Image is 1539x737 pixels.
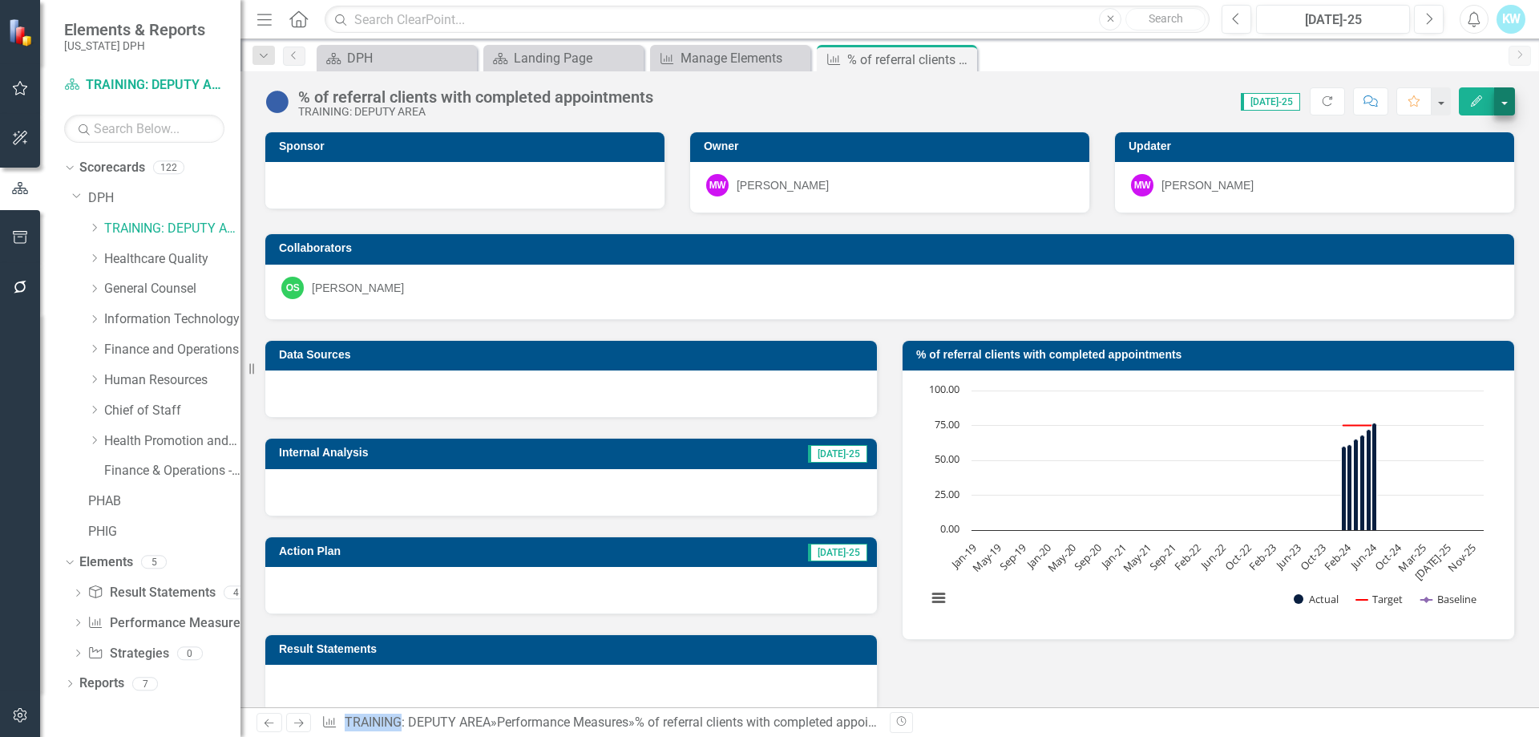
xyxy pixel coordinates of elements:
[1354,439,1359,531] path: Mar-24, 65. Actual.
[132,677,158,690] div: 7
[970,541,1004,575] text: May-19
[177,646,203,660] div: 0
[325,6,1210,34] input: Search ClearPoint...
[88,492,240,511] a: PHAB
[104,341,240,359] a: Finance and Operations
[808,445,867,463] span: [DATE]-25
[279,242,1506,254] h3: Collaborators
[1367,430,1371,531] path: May-24, 72. Actual.
[1395,541,1428,574] text: Mar-25
[919,383,1498,623] div: Chart. Highcharts interactive chart.
[1445,541,1479,574] text: Nov-25
[279,349,869,361] h3: Data Sources
[281,277,304,299] div: OS
[1146,541,1179,573] text: Sep-21
[104,250,240,269] a: Healthcare Quality
[1360,435,1365,531] path: Apr-24, 68. Actual.
[104,310,240,329] a: Information Technology
[681,48,806,68] div: Manage Elements
[321,48,473,68] a: DPH
[104,432,240,451] a: Health Promotion and Services
[153,161,184,175] div: 122
[635,715,915,730] div: % of referral clients with completed appointments
[265,89,290,115] img: No Information
[935,452,959,466] text: 50.00
[1294,592,1339,606] button: Show Actual
[497,715,628,730] a: Performance Measures
[1149,12,1183,25] span: Search
[1131,174,1153,196] div: MW
[847,50,973,70] div: % of referral clients with completed appointments
[927,587,950,609] button: View chart menu, Chart
[1222,541,1254,573] text: Oct-22
[347,48,473,68] div: DPH
[87,614,246,633] a: Performance Measures
[141,556,167,569] div: 5
[919,383,1492,623] svg: Interactive chart
[1097,541,1129,573] text: Jan-21
[514,48,640,68] div: Landing Page
[1161,177,1254,193] div: [PERSON_NAME]
[737,177,829,193] div: [PERSON_NAME]
[79,674,124,693] a: Reports
[935,487,959,501] text: 25.00
[279,140,656,152] h3: Sponsor
[1071,541,1104,573] text: Sep-20
[487,48,640,68] a: Landing Page
[1129,140,1506,152] h3: Updater
[1241,93,1300,111] span: [DATE]-25
[87,584,215,602] a: Result Statements
[1262,10,1404,30] div: [DATE]-25
[1297,541,1329,573] text: Oct-23
[1256,5,1410,34] button: [DATE]-25
[79,553,133,572] a: Elements
[1347,445,1352,531] path: Feb-24, 61. Actual.
[279,545,576,557] h3: Action Plan
[88,523,240,541] a: PHIG
[808,544,867,561] span: [DATE]-25
[104,462,240,480] a: Finance & Operations - ARCHIVE
[1120,541,1154,575] text: May-21
[88,189,240,208] a: DPH
[345,715,491,730] a: TRAINING: DEPUTY AREA
[1342,447,1347,531] path: Jan-24, 60. Actual.
[1197,541,1229,573] text: Jun-22
[1022,541,1054,573] text: Jan-20
[1044,541,1079,575] text: May-20
[704,140,1081,152] h3: Owner
[1371,541,1404,573] text: Oct-24
[104,402,240,420] a: Chief of Staff
[64,115,224,143] input: Search Below...
[279,643,869,655] h3: Result Statements
[996,541,1029,573] text: Sep-19
[1246,541,1279,573] text: Feb-23
[1497,5,1525,34] button: KW
[940,521,959,536] text: 0.00
[79,159,145,177] a: Scorecards
[298,106,653,118] div: TRAINING: DEPUTY AREA
[312,280,404,296] div: [PERSON_NAME]
[279,447,630,459] h3: Internal Analysis
[706,174,729,196] div: MW
[1271,541,1303,573] text: Jun-23
[929,382,959,396] text: 100.00
[1171,541,1204,573] text: Feb-22
[935,417,959,431] text: 75.00
[1356,592,1404,606] button: Show Target
[64,20,205,39] span: Elements & Reports
[87,645,168,663] a: Strategies
[321,714,878,732] div: » »
[8,18,36,46] img: ClearPoint Strategy
[64,76,224,95] a: TRAINING: DEPUTY AREA
[104,280,240,298] a: General Counsel
[1125,8,1206,30] button: Search
[1372,423,1377,531] path: Jun-24, 77. Actual.
[947,541,980,573] text: Jan-19
[916,349,1506,361] h3: % of referral clients with completed appointments
[1347,541,1379,573] text: Jun-24
[1421,592,1477,606] button: Show Baseline
[64,39,205,52] small: [US_STATE] DPH
[104,220,240,238] a: TRAINING: DEPUTY AREA
[654,48,806,68] a: Manage Elements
